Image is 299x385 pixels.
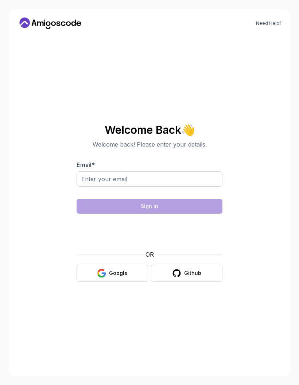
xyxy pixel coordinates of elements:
button: Sign in [77,199,222,214]
input: Enter your email [77,171,222,187]
div: Github [184,269,201,277]
span: 👋 [181,123,195,136]
iframe: Widget containing checkbox for hCaptcha security challenge [94,218,205,246]
div: Google [109,269,128,277]
button: Google [77,265,148,282]
a: Home link [18,17,83,29]
p: Welcome back! Please enter your details. [77,140,222,149]
a: Need Help? [256,20,281,26]
label: Email * [77,161,95,168]
div: Sign in [141,203,158,210]
h2: Welcome Back [77,124,222,136]
p: OR [145,250,154,259]
button: Github [151,265,222,282]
